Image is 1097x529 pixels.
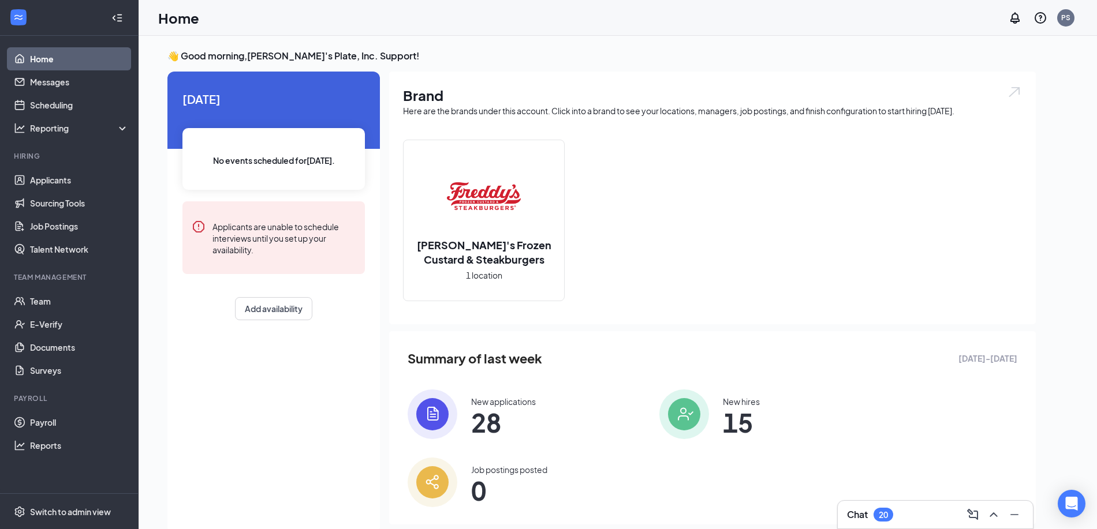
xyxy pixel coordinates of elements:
span: [DATE] - [DATE] [958,352,1017,365]
svg: QuestionInfo [1033,11,1047,25]
svg: Notifications [1008,11,1022,25]
svg: Minimize [1008,508,1021,522]
svg: ComposeMessage [966,508,980,522]
div: 20 [879,510,888,520]
svg: ChevronUp [987,508,1001,522]
h1: Brand [403,85,1022,105]
a: Sourcing Tools [30,192,129,215]
button: ComposeMessage [964,505,982,524]
svg: Analysis [14,122,25,134]
img: open.6027fd2a22e1237b5b06.svg [1007,85,1022,99]
button: Minimize [1005,505,1024,524]
div: Hiring [14,151,126,161]
span: Summary of last week [408,348,542,369]
span: [DATE] [182,90,365,108]
h3: Chat [847,508,868,521]
a: Payroll [30,411,129,434]
a: Messages [30,70,129,93]
a: Talent Network [30,238,129,261]
button: ChevronUp [984,505,1003,524]
div: Reporting [30,122,129,134]
img: icon [659,389,709,439]
div: Here are the brands under this account. Click into a brand to see your locations, managers, job p... [403,105,1022,117]
img: Freddy's Frozen Custard & Steakburgers [447,159,521,233]
div: Switch to admin view [30,506,111,517]
div: PS [1061,13,1070,22]
img: icon [408,389,457,439]
div: New hires [723,396,760,407]
span: No events scheduled for [DATE] . [213,154,335,167]
div: Payroll [14,393,126,403]
span: 28 [471,412,536,433]
span: 0 [471,480,547,501]
div: Applicants are unable to schedule interviews until you set up your availability. [212,220,356,256]
h2: [PERSON_NAME]'s Frozen Custard & Steakburgers [404,238,564,267]
span: 1 location [466,269,502,282]
a: Team [30,290,129,313]
svg: Error [192,220,206,234]
span: 15 [723,412,760,433]
a: Reports [30,434,129,457]
div: New applications [471,396,536,407]
a: Job Postings [30,215,129,238]
a: Applicants [30,168,129,192]
div: Open Intercom Messenger [1058,490,1085,517]
h3: 👋 Good morning, [PERSON_NAME]'s Plate, Inc. Support ! [167,50,1036,62]
div: Job postings posted [471,464,547,475]
a: Surveys [30,359,129,382]
a: Scheduling [30,93,129,117]
div: Team Management [14,272,126,282]
h1: Home [158,8,199,28]
a: E-Verify [30,313,129,336]
button: Add availability [235,297,312,320]
a: Home [30,47,129,70]
svg: Collapse [111,12,123,24]
svg: WorkstreamLogo [13,12,24,23]
svg: Settings [14,506,25,517]
img: icon [408,457,457,507]
a: Documents [30,336,129,359]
